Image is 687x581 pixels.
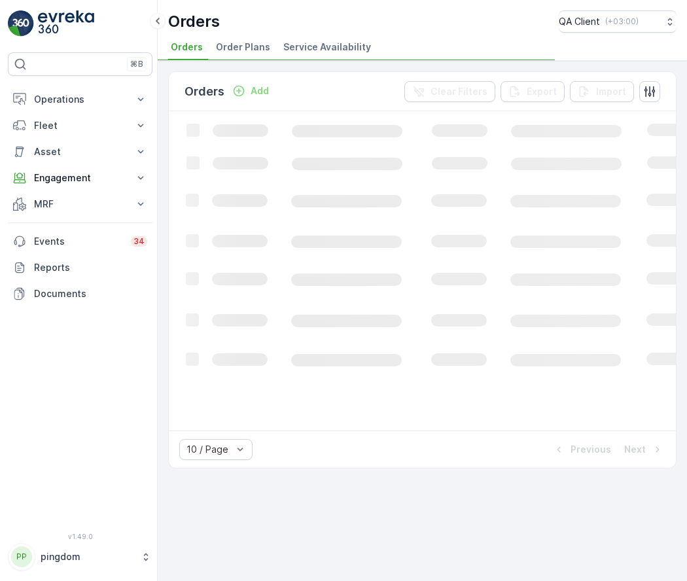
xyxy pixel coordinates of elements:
[570,81,634,102] button: Import
[605,16,639,27] p: ( +03:00 )
[34,119,126,132] p: Fleet
[8,139,152,165] button: Asset
[571,443,611,456] p: Previous
[559,10,677,33] button: QA Client(+03:00)
[527,85,557,98] p: Export
[8,228,152,255] a: Events34
[38,10,94,37] img: logo_light-DOdMpM7g.png
[8,543,152,571] button: PPpingdom
[8,113,152,139] button: Fleet
[168,11,220,32] p: Orders
[623,442,665,457] button: Next
[8,165,152,191] button: Engagement
[34,145,126,158] p: Asset
[34,171,126,185] p: Engagement
[11,546,32,567] div: PP
[34,93,126,106] p: Operations
[34,261,147,274] p: Reports
[559,15,600,28] p: QA Client
[8,255,152,281] a: Reports
[8,10,34,37] img: logo
[8,191,152,217] button: MRF
[227,83,274,99] button: Add
[171,41,203,54] span: Orders
[596,85,626,98] p: Import
[130,59,143,69] p: ⌘B
[551,442,612,457] button: Previous
[34,287,147,300] p: Documents
[431,85,487,98] p: Clear Filters
[251,84,269,97] p: Add
[34,235,123,248] p: Events
[283,41,371,54] span: Service Availability
[41,550,134,563] p: pingdom
[185,82,224,101] p: Orders
[133,236,145,247] p: 34
[624,443,646,456] p: Next
[8,281,152,307] a: Documents
[216,41,270,54] span: Order Plans
[8,533,152,540] span: v 1.49.0
[501,81,565,102] button: Export
[34,198,126,211] p: MRF
[8,86,152,113] button: Operations
[404,81,495,102] button: Clear Filters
